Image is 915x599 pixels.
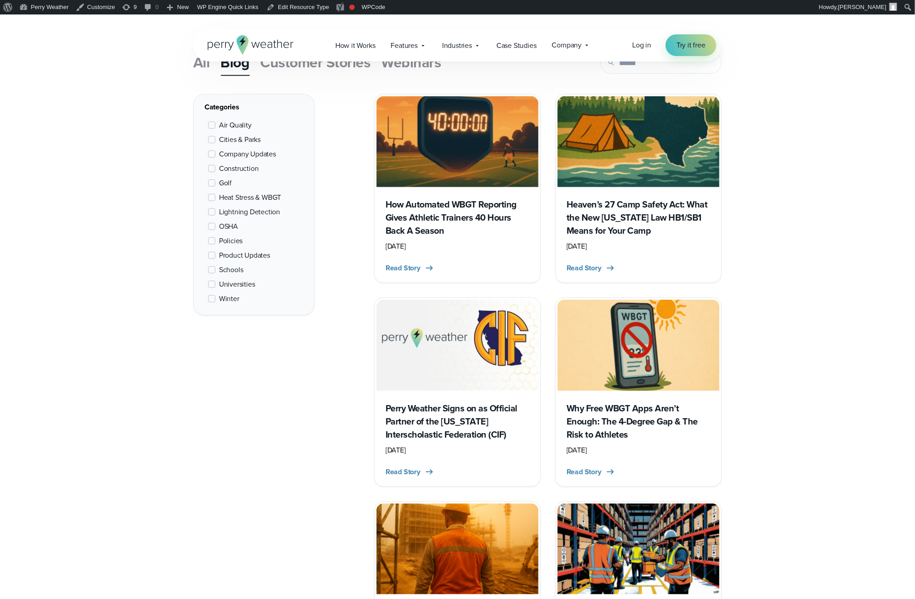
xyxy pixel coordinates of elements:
div: Focus keyphrase not set [349,5,355,10]
h3: Perry Weather Signs on as Official Partner of the [US_STATE] Interscholastic Federation (CIF) [386,402,529,441]
button: Read Story [567,467,616,477]
a: Customer Stories [261,50,371,75]
a: Try it free [666,34,716,56]
span: Read Story [567,263,601,274]
button: Read Story [386,263,435,274]
div: [DATE] [386,445,529,456]
span: Construction [219,163,259,174]
span: Log in [632,40,651,50]
img: Illinois Warehouse Safety [558,504,720,594]
span: Company Updates [219,149,276,160]
a: CIF Perry Weather Perry Weather Signs on as Official Partner of the [US_STATE] Interscholastic Fe... [374,297,541,486]
h3: Why Free WBGT Apps Aren’t Enough: The 4-Degree Gap & The Risk to Athletes [567,402,710,441]
span: Read Story [386,263,420,274]
a: Athletic trainers wbgt reporting How Automated WBGT Reporting Gives Athletic Trainers 40 Hours Ba... [374,94,541,283]
a: Log in [632,40,651,51]
span: Customer Stories [261,52,371,73]
span: Blog [221,52,250,73]
span: Lightning Detection [219,207,280,217]
img: Athletic trainers wbgt reporting [376,96,539,187]
span: Policies [219,236,243,246]
span: How it Works [335,40,376,51]
span: Winter [219,293,239,304]
a: Webinars [381,50,441,75]
span: Case Studies [496,40,537,51]
h3: Heaven’s 27 Camp Safety Act: What the New [US_STATE] Law HB1/SB1 Means for Your Camp [567,198,710,237]
a: All [193,50,210,75]
span: Golf [219,178,232,189]
h3: How Automated WBGT Reporting Gives Athletic Trainers 40 Hours Back A Season [386,198,529,237]
button: Read Story [567,263,616,274]
span: Product Updates [219,250,270,261]
span: Industries [442,40,472,51]
span: Try it free [677,40,705,51]
a: How it Works [328,36,383,55]
div: [DATE] [567,241,710,252]
img: Free wbgt app zelus [558,300,720,391]
a: Camp Safety Act Heaven’s 27 Camp Safety Act: What the New [US_STATE] Law HB1/SB1 Means for Your C... [555,94,722,283]
div: Categories [205,102,303,113]
img: Camp Safety Act [558,96,720,187]
span: Features [391,40,418,51]
span: Read Story [567,467,601,477]
span: Heat Stress & WBGT [219,192,281,203]
span: OSHA [219,221,238,232]
span: Company [552,40,582,51]
span: Read Story [386,467,420,477]
button: Read Story [386,467,435,477]
span: Cities & Parks [219,134,261,145]
a: Blog [221,50,250,75]
img: Construction heat stress [376,504,539,594]
div: [DATE] [386,241,529,252]
span: Air Quality [219,120,252,131]
div: [DATE] [567,445,710,456]
a: Free wbgt app zelus Why Free WBGT Apps Aren’t Enough: The 4-Degree Gap & The Risk to Athletes [DA... [555,297,722,486]
span: Universities [219,279,255,290]
span: [PERSON_NAME] [838,4,886,10]
a: Case Studies [489,36,544,55]
span: Webinars [381,52,441,73]
img: CIF Perry Weather [376,300,539,391]
span: All [193,52,210,73]
span: Schools [219,264,243,275]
